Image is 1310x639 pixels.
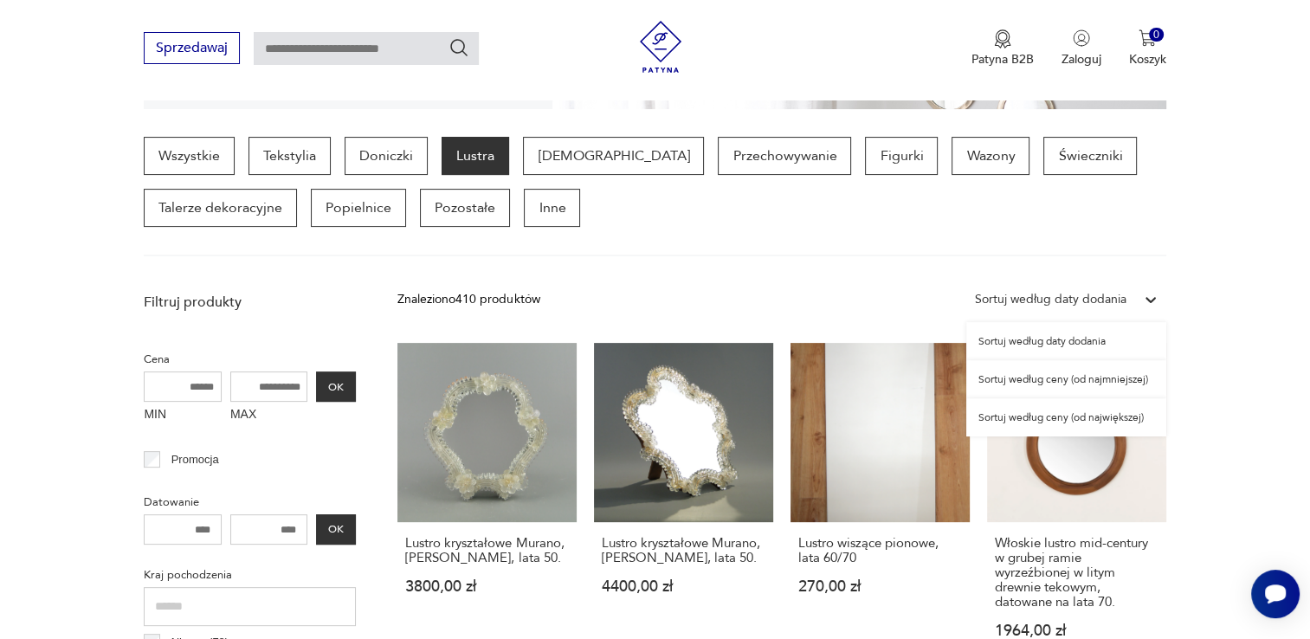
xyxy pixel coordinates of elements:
a: Wszystkie [144,137,235,175]
img: Patyna - sklep z meblami i dekoracjami vintage [635,21,687,73]
a: Popielnice [311,189,406,227]
p: Koszyk [1129,51,1166,68]
a: Tekstylia [248,137,331,175]
a: Świeczniki [1043,137,1137,175]
img: Ikonka użytkownika [1073,29,1090,47]
button: Patyna B2B [971,29,1034,68]
p: 1964,00 zł [995,623,1158,638]
a: Sprzedawaj [144,43,240,55]
img: Ikona koszyka [1139,29,1156,47]
a: Figurki [865,137,938,175]
p: Filtruj produkty [144,293,356,312]
button: Sprzedawaj [144,32,240,64]
div: Sortuj według daty dodania [975,290,1126,309]
div: Znaleziono 410 produktów [397,290,539,309]
p: Datowanie [144,493,356,512]
p: Promocja [171,450,219,469]
div: Sortuj według ceny (od najmniejszej) [966,360,1166,398]
button: Szukaj [448,37,469,58]
a: Talerze dekoracyjne [144,189,297,227]
a: Doniczki [345,137,428,175]
h3: Lustro wiszące pionowe, lata 60/70 [798,536,962,565]
p: 3800,00 zł [405,579,569,594]
iframe: Smartsupp widget button [1251,570,1300,618]
p: Patyna B2B [971,51,1034,68]
p: Cena [144,350,356,369]
p: 4400,00 zł [602,579,765,594]
div: Sortuj według ceny (od największej) [966,398,1166,436]
label: MAX [230,402,308,429]
button: 0Koszyk [1129,29,1166,68]
a: Ikona medaluPatyna B2B [971,29,1034,68]
a: Wazony [952,137,1029,175]
a: Inne [524,189,580,227]
h3: Lustro kryształowe Murano, [PERSON_NAME], lata 50. [602,536,765,565]
a: Pozostałe [420,189,510,227]
button: OK [316,371,356,402]
img: Ikona medalu [994,29,1011,48]
a: [DEMOGRAPHIC_DATA] [523,137,704,175]
a: Lustra [442,137,509,175]
h3: Włoskie lustro mid-century w grubej ramie wyrzeźbionej w litym drewnie tekowym, datowane na lata 70. [995,536,1158,610]
button: OK [316,514,356,545]
label: MIN [144,402,222,429]
p: 270,00 zł [798,579,962,594]
p: Kraj pochodzenia [144,565,356,584]
div: Sortuj według daty dodania [966,322,1166,360]
button: Zaloguj [1062,29,1101,68]
p: Zaloguj [1062,51,1101,68]
h3: Lustro kryształowe Murano, [PERSON_NAME], lata 50. [405,536,569,565]
a: Przechowywanie [718,137,851,175]
div: 0 [1149,28,1164,42]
